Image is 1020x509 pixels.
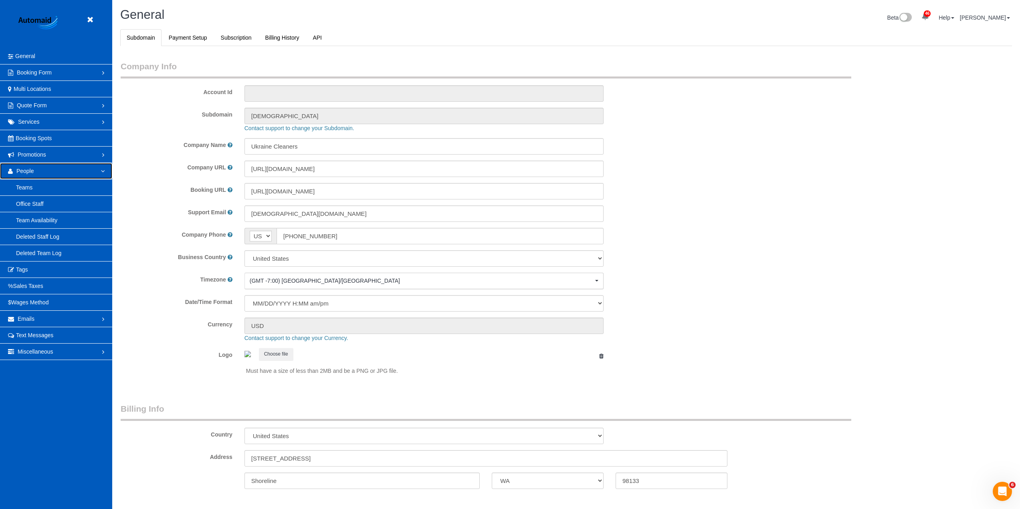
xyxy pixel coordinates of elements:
button: (GMT -7:00) [GEOGRAPHIC_DATA]/[GEOGRAPHIC_DATA] [244,273,604,289]
span: Quote Form [17,102,47,109]
label: Company Name [184,141,226,149]
label: Account Id [115,85,238,96]
img: New interface [899,13,912,23]
a: Help [939,14,954,21]
span: Booking Spots [16,135,52,141]
label: Date/Time Format [115,295,238,306]
input: City [244,473,480,489]
span: 46 [924,10,931,17]
span: Tags [16,266,28,273]
label: Support Email [188,208,226,216]
label: Booking URL [190,186,226,194]
label: Timezone [200,276,226,284]
span: Multi Locations [14,86,51,92]
label: Address [210,453,232,461]
label: Business Country [178,253,226,261]
div: Contact support to change your Subdomain. [238,124,981,132]
input: Phone [277,228,604,244]
span: People [16,168,34,174]
span: 6 [1009,482,1016,488]
span: Booking Form [17,69,52,76]
p: Must have a size of less than 2MB and be a PNG or JPG file. [246,367,604,375]
span: (GMT -7:00) [GEOGRAPHIC_DATA]/[GEOGRAPHIC_DATA] [250,277,593,285]
a: 46 [917,8,933,26]
span: Services [18,119,40,125]
label: Subdomain [115,108,238,119]
label: Company URL [187,163,226,171]
label: Logo [115,348,238,359]
ol: Choose Timezone [244,273,604,289]
span: Sales Taxes [13,283,43,289]
span: General [15,53,35,59]
input: Zip [616,473,727,489]
span: Miscellaneous [18,348,53,355]
img: Automaid Logo [14,14,64,32]
legend: Company Info [121,60,851,78]
a: Billing History [259,29,306,46]
label: Country [211,431,232,439]
label: Currency [115,318,238,328]
iframe: Intercom live chat [993,482,1012,501]
span: Text Messages [16,332,53,338]
a: API [306,29,328,46]
a: Payment Setup [162,29,214,46]
legend: Billing Info [121,403,851,421]
span: Promotions [18,151,46,158]
div: Contact support to change your Currency. [238,334,981,342]
span: Wages Method [11,299,49,306]
a: Subscription [214,29,258,46]
span: Emails [18,316,34,322]
span: General [120,8,164,22]
label: Company Phone [182,231,226,239]
button: Choose file [259,348,293,360]
a: [PERSON_NAME] [960,14,1010,21]
img: 8198af147c7ec167676e918a74526ec6ddc48321.png [244,351,251,357]
a: Subdomain [120,29,162,46]
a: Beta [887,14,912,21]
